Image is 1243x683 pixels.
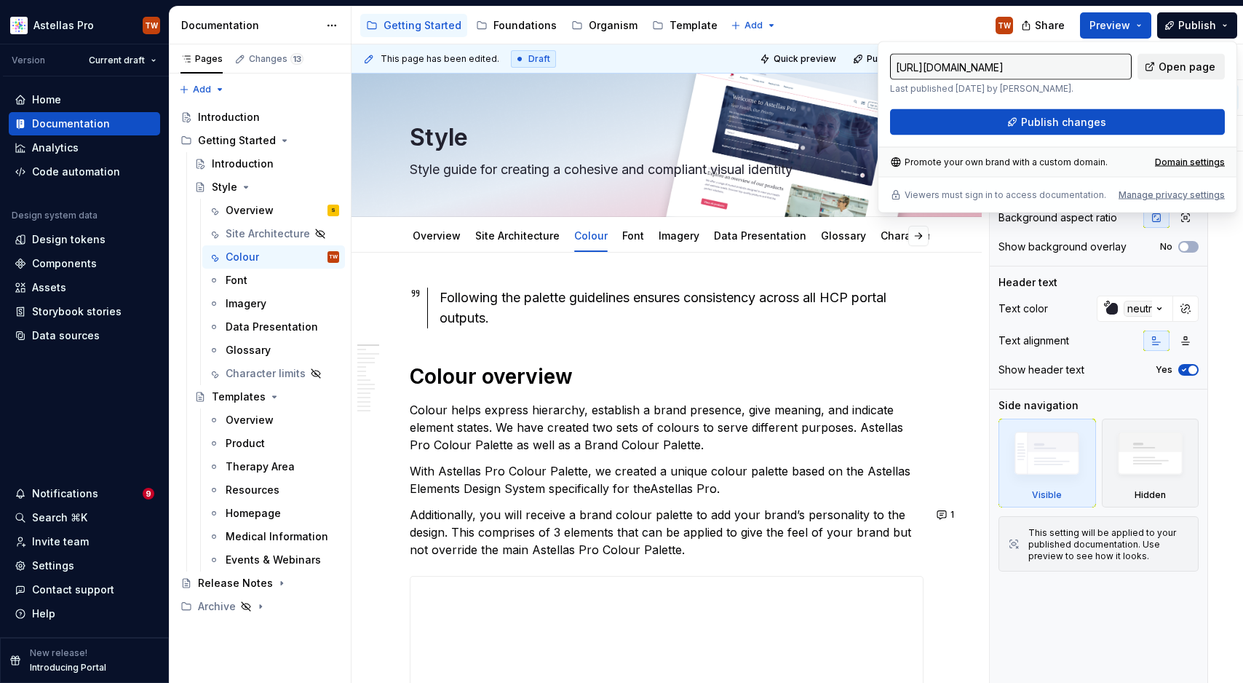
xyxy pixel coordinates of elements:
[32,534,89,549] div: Invite team
[202,548,345,572] a: Events & Webinars
[9,324,160,347] a: Data sources
[226,483,279,497] div: Resources
[616,220,650,250] div: Font
[589,18,638,33] div: Organism
[12,55,45,66] div: Version
[9,482,160,505] button: Notifications9
[10,17,28,34] img: b2369ad3-f38c-46c1-b2a2-f2452fdbdcd2.png
[867,53,937,65] span: Publish changes
[202,455,345,478] a: Therapy Area
[329,250,338,264] div: TW
[407,220,466,250] div: Overview
[410,506,924,558] p: Additionally, you will receive a brand colour palette to add your brand’s personality to the desi...
[708,220,812,250] div: Data Presentation
[360,11,723,40] div: Page tree
[9,602,160,625] button: Help
[659,229,699,242] a: Imagery
[1032,489,1062,501] div: Visible
[744,20,763,31] span: Add
[998,240,1127,254] div: Show background overlay
[226,203,274,218] div: Overview
[145,20,158,31] div: TW
[30,647,87,659] p: New release!
[9,276,160,299] a: Assets
[202,362,345,385] a: Character limits
[998,20,1011,31] div: TW
[670,18,718,33] div: Template
[249,53,303,65] div: Changes
[202,478,345,502] a: Resources
[202,502,345,525] a: Homepage
[175,595,345,618] div: Archive
[881,229,961,242] a: Character limits
[226,529,328,544] div: Medical Information
[226,366,306,381] div: Character limits
[849,49,944,69] button: Publish changes
[440,288,924,328] div: Following the palette guidelines ensures consistency across all HCP portal outputs.
[175,106,345,618] div: Page tree
[9,530,160,553] a: Invite team
[653,220,705,250] div: Imagery
[226,553,321,567] div: Events & Webinars
[226,436,265,451] div: Product
[32,141,79,155] div: Analytics
[202,269,345,292] a: Font
[1160,241,1172,253] label: No
[33,18,94,33] div: Astellas Pro
[998,210,1117,225] div: Background aspect ratio
[32,328,100,343] div: Data sources
[998,363,1084,377] div: Show header text
[32,256,97,271] div: Components
[198,133,276,148] div: Getting Started
[381,53,499,65] span: This page has been edited.
[193,84,211,95] span: Add
[143,488,154,500] span: 9
[1080,12,1151,39] button: Preview
[1137,54,1225,80] a: Open page
[226,226,310,241] div: Site Architecture
[9,578,160,601] button: Contact support
[998,301,1048,316] div: Text color
[622,229,644,242] a: Font
[198,599,236,614] div: Archive
[9,112,160,135] a: Documentation
[9,506,160,529] button: Search ⌘K
[212,157,274,171] div: Introduction
[202,222,345,245] a: Site Architecture
[1155,157,1225,168] div: Domain settings
[32,583,114,597] div: Contact support
[202,199,345,222] a: OverviewS
[32,280,66,295] div: Assets
[32,304,122,319] div: Storybook stories
[175,572,345,595] a: Release Notes
[410,363,924,390] h1: Colour overview
[1178,18,1216,33] span: Publish
[198,110,260,125] div: Introduction
[226,273,247,288] div: Font
[528,53,550,65] span: Draft
[410,401,924,454] p: Colour helps express hierarchy, establish a brand presence, give meaning, and indicate element st...
[202,315,345,339] a: Data Presentation
[413,229,461,242] a: Overview
[998,275,1057,290] div: Header text
[226,250,259,264] div: Colour
[998,333,1069,348] div: Text alignment
[574,229,608,242] a: Colour
[226,343,271,358] div: Glossary
[30,662,106,674] p: Introducing Portal
[9,136,160,159] a: Analytics
[360,14,467,37] a: Getting Started
[175,129,345,152] div: Getting Started
[1124,301,1188,317] div: neutral-900
[226,296,266,311] div: Imagery
[9,160,160,183] a: Code automation
[650,481,717,496] commenthighlight: Astellas Pro
[82,50,163,71] button: Current draft
[407,158,921,181] textarea: Style guide for creating a cohesive and compliant visual identity
[32,92,61,107] div: Home
[875,220,966,250] div: Character limits
[890,83,1132,95] p: Last published [DATE] by [PERSON_NAME].
[714,229,806,242] a: Data Presentation
[646,14,723,37] a: Template
[469,220,565,250] div: Site Architecture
